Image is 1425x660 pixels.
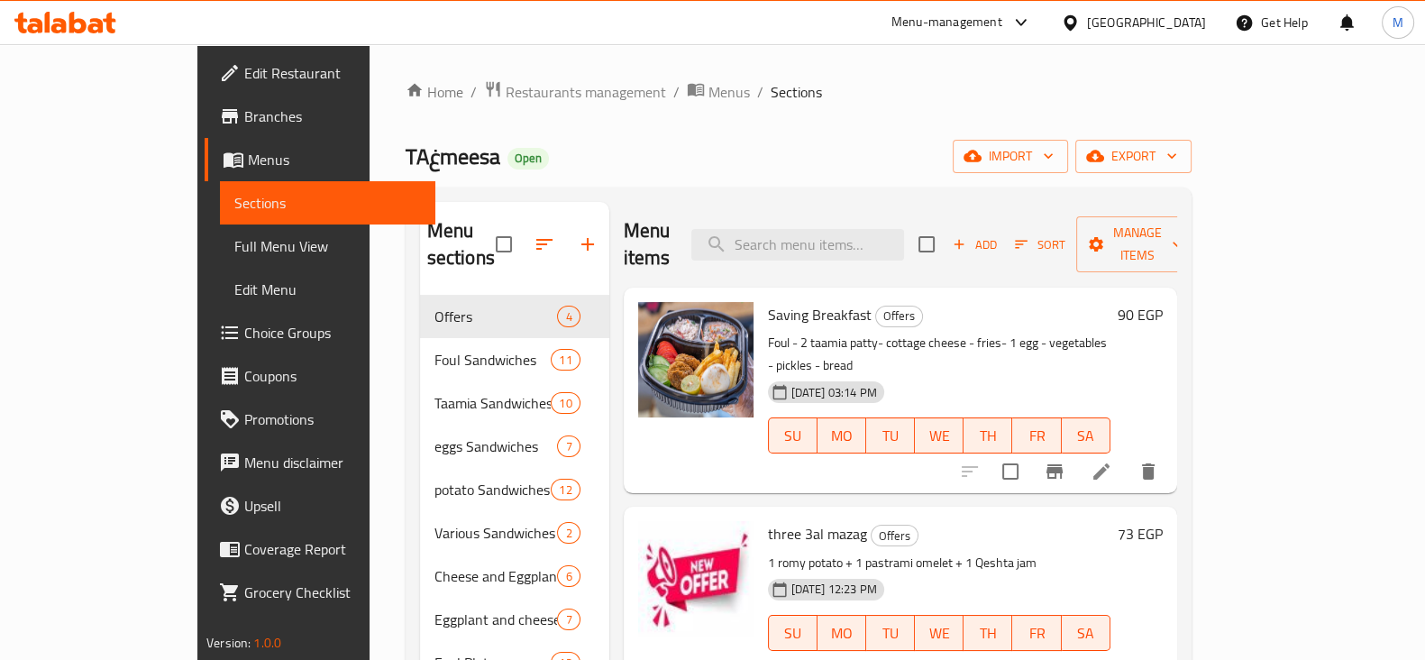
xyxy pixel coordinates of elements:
span: Select section [908,225,945,263]
span: 7 [558,611,579,628]
span: [DATE] 03:14 PM [784,384,884,401]
span: Edit Menu [234,279,421,300]
div: items [551,349,580,371]
div: potato Sandwiches [434,479,552,500]
div: Taamia Sandwiches10 [420,381,609,425]
button: Add [945,231,1003,259]
span: Taamia Sandwiches [434,392,552,414]
span: SU [776,620,810,646]
span: TH [971,620,1005,646]
a: Edit menu item [1091,461,1112,482]
img: Saving Breakfast [638,302,754,417]
button: FR [1012,417,1061,454]
a: Menus [205,138,435,181]
h2: Menu sections [427,217,496,271]
button: MO [818,417,866,454]
button: MO [818,615,866,651]
li: / [757,81,763,103]
div: Foul Sandwiches [434,349,552,371]
span: [DATE] 12:23 PM [784,581,884,598]
span: Menus [708,81,750,103]
span: Menu disclaimer [244,452,421,473]
h2: Menu items [624,217,671,271]
span: Cheese and Eggplant Sandwiches [434,565,558,587]
div: Offers [875,306,923,327]
p: 1 romy potato + 1 pastrami omelet + 1 Qeshta jam [768,552,1110,574]
div: Open [507,148,549,170]
nav: breadcrumb [406,80,1192,104]
div: Offers [871,525,918,546]
div: items [557,522,580,544]
span: TAغmeesa [406,136,500,177]
div: Eggplant and cheese plates7 [420,598,609,641]
span: Grocery Checklist [244,582,421,603]
span: Select to update [991,453,1029,490]
a: Grocery Checklist [205,571,435,614]
div: items [557,565,580,587]
span: FR [1019,423,1054,449]
span: 6 [558,568,579,585]
a: Coupons [205,354,435,398]
a: Menu disclaimer [205,441,435,484]
div: items [551,392,580,414]
a: Menus [687,80,750,104]
span: Sections [771,81,822,103]
a: Edit Restaurant [205,51,435,95]
div: Offers4 [420,295,609,338]
a: Branches [205,95,435,138]
span: export [1090,145,1177,168]
div: Foul Sandwiches11 [420,338,609,381]
span: Open [507,151,549,166]
button: Manage items [1076,216,1197,272]
a: Sections [220,181,435,225]
div: items [557,435,580,457]
div: eggs Sandwiches7 [420,425,609,468]
span: Offers [872,526,918,546]
span: Sort [1015,234,1064,255]
span: M [1393,13,1403,32]
span: Offers [434,306,558,327]
span: Coverage Report [244,538,421,560]
button: SA [1062,417,1110,454]
button: TH [964,615,1012,651]
div: items [557,609,580,630]
span: Manage items [1091,222,1183,267]
span: TH [971,423,1005,449]
div: items [551,479,580,500]
span: Eggplant and cheese plates [434,609,558,630]
span: eggs Sandwiches [434,435,558,457]
span: SA [1069,423,1103,449]
a: Promotions [205,398,435,441]
button: TH [964,417,1012,454]
a: Coverage Report [205,527,435,571]
span: SA [1069,620,1103,646]
div: potato Sandwiches12 [420,468,609,511]
a: Restaurants management [484,80,666,104]
button: export [1075,140,1192,173]
span: Choice Groups [244,322,421,344]
span: Version: [206,631,251,655]
span: 10 [552,395,579,412]
span: Full Menu View [234,235,421,257]
button: FR [1012,615,1061,651]
span: Saving Breakfast [768,301,872,328]
div: Various Sandwiches2 [420,511,609,555]
button: import [953,140,1068,173]
button: Sort [1010,231,1069,259]
span: Various Sandwiches [434,522,558,544]
span: Upsell [244,495,421,517]
span: TU [873,620,908,646]
li: / [673,81,680,103]
span: Edit Restaurant [244,62,421,84]
span: FR [1019,620,1054,646]
span: Branches [244,105,421,127]
button: Branch-specific-item [1033,450,1076,493]
li: / [470,81,477,103]
span: Add [950,234,999,255]
button: TU [866,615,915,651]
span: TU [873,423,908,449]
